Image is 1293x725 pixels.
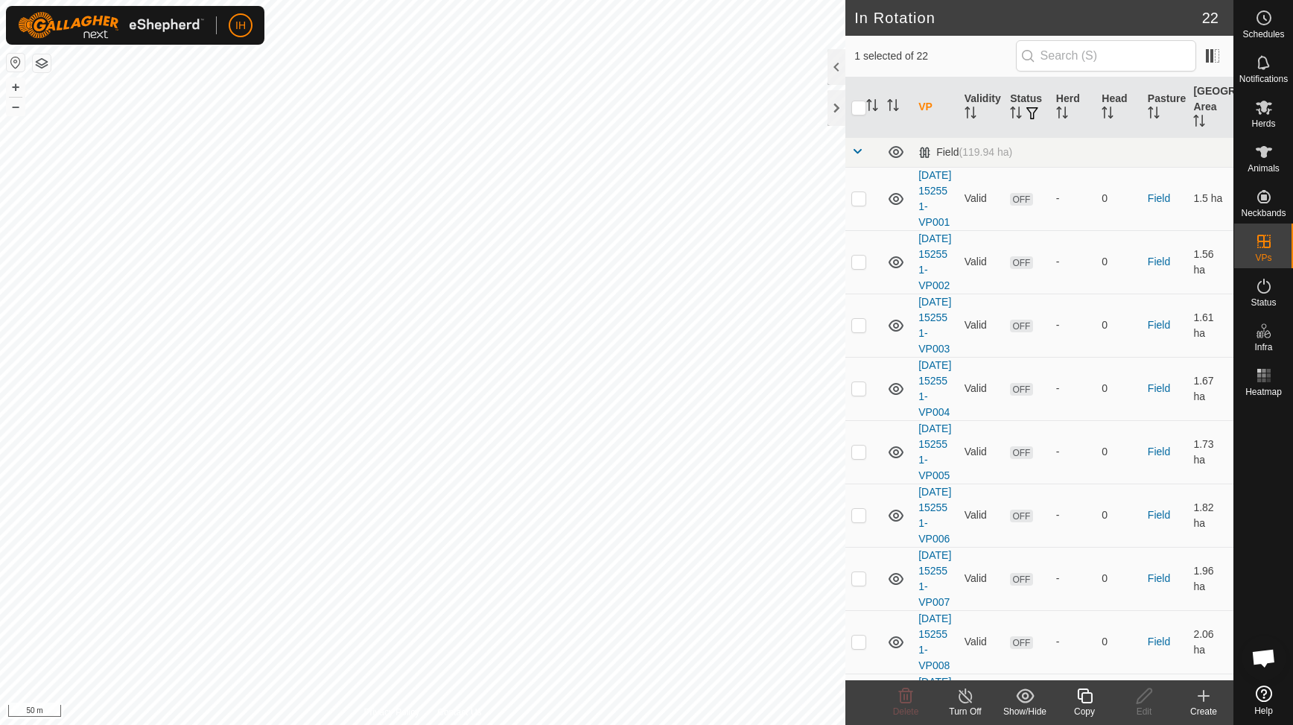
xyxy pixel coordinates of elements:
a: Field [1148,446,1170,458]
span: (119.94 ha) [959,146,1013,158]
a: Field [1148,256,1170,267]
span: Schedules [1242,30,1284,39]
div: Open chat [1242,636,1286,680]
span: OFF [1010,320,1032,332]
div: - [1056,507,1090,523]
p-sorticon: Activate to sort [965,109,976,121]
p-sorticon: Activate to sort [1102,109,1113,121]
p-sorticon: Activate to sort [1056,109,1068,121]
span: 1 selected of 22 [854,48,1015,64]
div: - [1056,191,1090,206]
th: Pasture [1142,77,1188,138]
span: OFF [1010,636,1032,649]
span: Status [1251,298,1276,307]
td: Valid [959,230,1005,294]
div: Field [918,146,1012,159]
a: [DATE] 152551-VP007 [918,549,951,608]
a: [DATE] 152551-VP008 [918,612,951,671]
div: - [1056,317,1090,333]
a: Field [1148,636,1170,648]
th: Status [1004,77,1050,138]
button: Map Layers [33,54,51,72]
td: Valid [959,294,1005,357]
span: 22 [1202,7,1219,29]
td: 1.56 ha [1187,230,1233,294]
td: 0 [1096,547,1142,610]
a: [DATE] 152551-VP003 [918,296,951,355]
span: Delete [893,706,919,717]
span: OFF [1010,573,1032,586]
h2: In Rotation [854,9,1202,27]
td: 2.06 ha [1187,610,1233,674]
span: VPs [1255,253,1271,262]
td: Valid [959,484,1005,547]
th: VP [912,77,959,138]
a: [DATE] 152551-VP005 [918,422,951,481]
a: [DATE] 152551-VP006 [918,486,951,545]
button: – [7,98,25,115]
span: Help [1254,706,1273,715]
a: [DATE] 152551-VP002 [918,232,951,291]
td: 0 [1096,610,1142,674]
a: Field [1148,509,1170,521]
a: [DATE] 152551-VP001 [918,169,951,228]
td: 0 [1096,167,1142,230]
div: - [1056,254,1090,270]
a: Privacy Policy [364,706,420,719]
span: OFF [1010,510,1032,522]
td: Valid [959,610,1005,674]
td: Valid [959,167,1005,230]
td: 0 [1096,294,1142,357]
td: Valid [959,357,1005,420]
th: [GEOGRAPHIC_DATA] Area [1187,77,1233,138]
span: OFF [1010,193,1032,206]
th: Head [1096,77,1142,138]
span: Infra [1254,343,1272,352]
span: Neckbands [1241,209,1286,218]
div: - [1056,381,1090,396]
p-sorticon: Activate to sort [1148,109,1160,121]
div: - [1056,634,1090,650]
button: + [7,78,25,96]
span: Notifications [1239,75,1288,83]
th: Validity [959,77,1005,138]
img: Gallagher Logo [18,12,204,39]
div: - [1056,571,1090,586]
span: Herds [1251,119,1275,128]
input: Search (S) [1016,40,1196,72]
span: OFF [1010,256,1032,269]
td: 0 [1096,357,1142,420]
div: Show/Hide [995,705,1055,718]
p-sorticon: Activate to sort [887,101,899,113]
p-sorticon: Activate to sort [1010,109,1022,121]
a: Help [1234,680,1293,721]
td: 1.82 ha [1187,484,1233,547]
a: Contact Us [437,706,481,719]
p-sorticon: Activate to sort [1193,117,1205,129]
td: 0 [1096,420,1142,484]
td: 0 [1096,484,1142,547]
td: 0 [1096,230,1142,294]
div: Turn Off [935,705,995,718]
td: 1.96 ha [1187,547,1233,610]
a: Field [1148,192,1170,204]
a: Field [1148,319,1170,331]
td: 1.67 ha [1187,357,1233,420]
td: Valid [959,420,1005,484]
td: Valid [959,547,1005,610]
span: OFF [1010,383,1032,396]
a: Field [1148,572,1170,584]
td: 1.61 ha [1187,294,1233,357]
td: 1.73 ha [1187,420,1233,484]
div: Create [1174,705,1233,718]
span: Animals [1248,164,1280,173]
div: Copy [1055,705,1114,718]
div: Edit [1114,705,1174,718]
span: IH [235,18,246,34]
th: Herd [1050,77,1096,138]
span: OFF [1010,446,1032,459]
div: - [1056,444,1090,460]
span: Heatmap [1245,387,1282,396]
p-sorticon: Activate to sort [866,101,878,113]
a: [DATE] 152551-VP004 [918,359,951,418]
